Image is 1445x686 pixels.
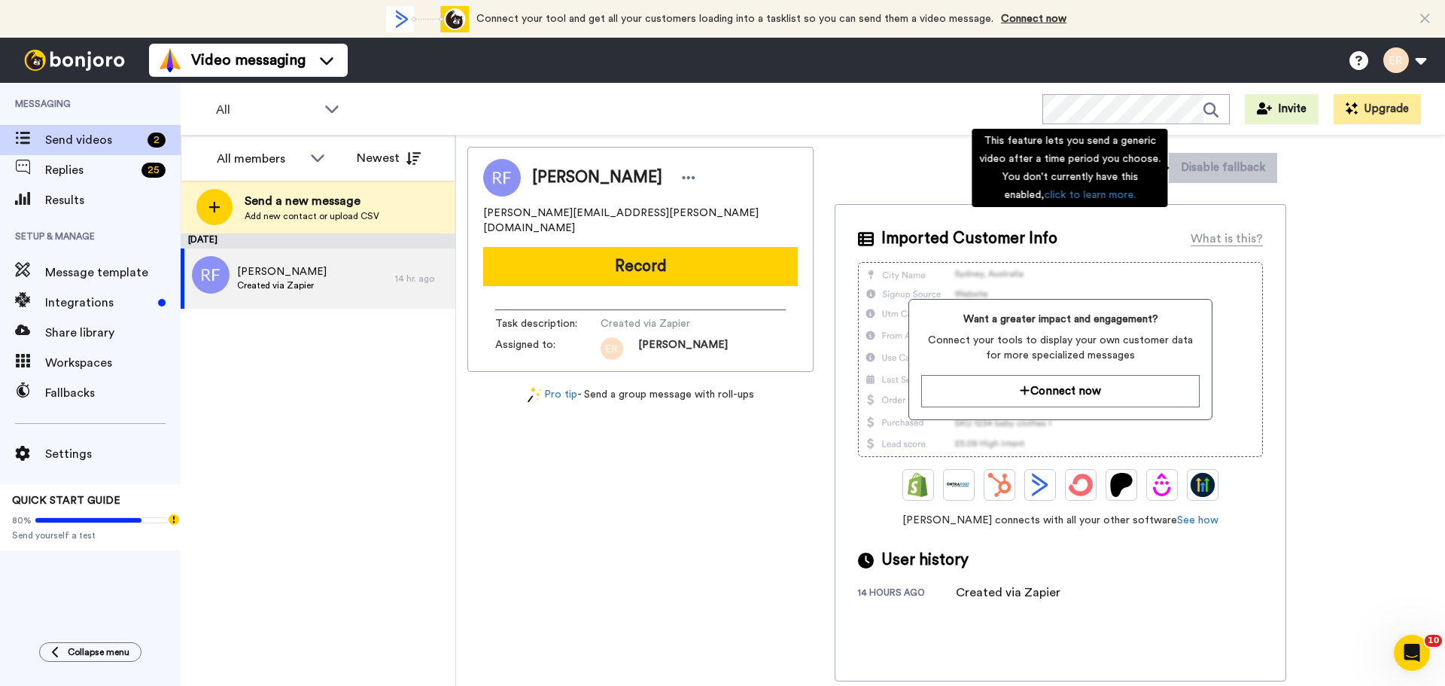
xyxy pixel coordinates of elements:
[483,206,798,236] span: [PERSON_NAME][EMAIL_ADDRESS][PERSON_NAME][DOMAIN_NAME]
[1425,635,1442,647] span: 10
[495,316,601,331] span: Task description :
[1191,473,1215,497] img: GoHighLevel
[1177,515,1218,526] a: See how
[217,150,303,168] div: All members
[1044,190,1136,200] a: click to learn more.
[1069,473,1093,497] img: ConvertKit
[45,294,152,312] span: Integrations
[638,337,728,360] span: [PERSON_NAME]
[906,473,930,497] img: Shopify
[1191,230,1263,248] div: What is this?
[947,473,971,497] img: Ontraport
[921,333,1199,363] span: Connect your tools to display your own customer data for more specialized messages
[45,324,181,342] span: Share library
[956,584,1060,602] div: Created via Zapier
[39,642,141,662] button: Collapse menu
[191,50,306,71] span: Video messaging
[1394,635,1430,671] iframe: Intercom live chat
[12,529,169,541] span: Send yourself a test
[972,129,1167,207] div: This feature lets you send a generic video after a time period you choose. You don't currently ha...
[483,247,798,286] button: Record
[45,354,181,372] span: Workspaces
[881,549,969,572] span: User history
[528,387,541,403] img: magic-wand.svg
[1109,473,1133,497] img: Patreon
[216,101,317,119] span: All
[467,387,814,403] div: - Send a group message with roll-ups
[495,337,601,360] span: Assigned to:
[601,316,744,331] span: Created via Zapier
[1001,14,1066,24] a: Connect now
[987,473,1011,497] img: Hubspot
[192,256,230,294] img: rf.png
[386,6,469,32] div: animation
[601,337,623,360] img: er.png
[181,233,455,248] div: [DATE]
[921,375,1199,407] button: Connect now
[245,192,379,210] span: Send a new message
[532,166,662,189] span: [PERSON_NAME]
[1028,473,1052,497] img: ActiveCampaign
[858,513,1263,528] span: [PERSON_NAME] connects with all your other software
[345,143,432,173] button: Newest
[45,161,135,179] span: Replies
[1334,94,1421,124] button: Upgrade
[1150,473,1174,497] img: Drip
[237,279,327,291] span: Created via Zapier
[476,14,993,24] span: Connect your tool and get all your customers loading into a tasklist so you can send them a video...
[167,513,181,526] div: Tooltip anchor
[881,227,1057,250] span: Imported Customer Info
[12,495,120,506] span: QUICK START GUIDE
[45,445,181,463] span: Settings
[483,159,521,197] img: Image of Rachel Ferretti
[245,210,379,222] span: Add new contact or upload CSV
[921,312,1199,327] span: Want a greater impact and engagement?
[1169,153,1277,183] button: Disable fallback
[68,646,129,658] span: Collapse menu
[237,264,327,279] span: [PERSON_NAME]
[141,163,166,178] div: 25
[1245,94,1319,124] button: Invite
[18,50,131,71] img: bj-logo-header-white.svg
[12,514,32,526] span: 80%
[45,384,181,402] span: Fallbacks
[45,191,181,209] span: Results
[45,264,181,282] span: Message template
[158,48,182,72] img: vm-color.svg
[858,587,956,602] div: 14 hours ago
[395,273,448,285] div: 14 hr. ago
[528,387,577,403] a: Pro tip
[148,133,166,148] div: 2
[45,131,141,149] span: Send videos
